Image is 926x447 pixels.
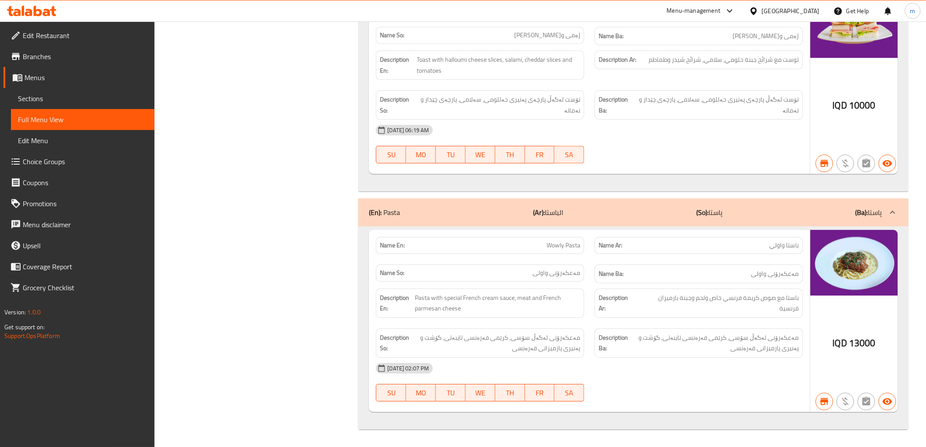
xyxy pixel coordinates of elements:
a: Sections [11,88,154,109]
span: MO [410,387,432,399]
a: Branches [4,46,154,67]
strong: Description Ba: [599,332,628,354]
span: [DATE] 02:07 PM [384,364,432,373]
strong: Name Ba: [599,268,624,279]
span: FR [529,148,551,161]
button: SU [376,146,406,163]
span: مەعکەرۆنی واولی [533,268,580,278]
img: mmw_638788080920622763 [810,230,898,296]
span: باستا واولي [770,241,799,250]
a: Menu disclaimer [4,214,154,235]
span: Coupons [23,177,147,188]
b: (So): [696,206,709,219]
button: SA [554,384,584,401]
p: پاستا [856,207,882,218]
span: Edit Restaurant [23,30,147,41]
strong: Description So: [380,332,409,354]
a: Grocery Checklist [4,277,154,298]
span: TU [439,387,462,399]
span: Edit Menu [18,135,147,146]
span: [DATE] 06:19 AM [384,126,432,134]
button: TU [436,146,466,163]
strong: Name En: [380,241,405,250]
button: Purchased item [837,393,854,410]
span: Sections [18,93,147,104]
button: TU [436,384,466,401]
a: Upsell [4,235,154,256]
span: Full Menu View [18,114,147,125]
strong: Description En: [380,292,413,314]
strong: Name So: [380,268,404,278]
span: WE [469,148,492,161]
span: Grocery Checklist [23,282,147,293]
strong: Description Ar: [599,54,636,65]
span: WE [469,387,492,399]
button: Not has choices [858,393,875,410]
strong: Name So: [380,31,404,40]
div: (En): Pasta(Ar):الباستا(So):پاستا(Ba):پاستا [358,198,908,226]
button: MO [406,384,436,401]
span: Get support on: [4,321,45,333]
span: m [910,6,915,16]
strong: Name Ba: [599,31,624,42]
button: SU [376,384,406,401]
button: FR [525,146,555,163]
span: ژەمی و[PERSON_NAME] [733,31,799,42]
button: Available [879,393,896,410]
strong: Name Ar: [599,241,622,250]
strong: Description Ba: [599,94,635,116]
span: FR [529,387,551,399]
button: WE [466,146,495,163]
button: TH [495,384,525,401]
span: Promotions [23,198,147,209]
span: TU [439,148,462,161]
span: مەعکەرۆنی واولی [751,268,799,279]
span: تۆست لەگەڵ پارچەی پەنیری حەللومی، سەلامی، پارچەی چێدار و تەماتە [417,94,580,116]
span: 1.0.0 [27,306,41,318]
span: Branches [23,51,147,62]
button: TH [495,146,525,163]
a: Coupons [4,172,154,193]
span: SU [380,387,403,399]
span: مەعکەرۆنی لەگەڵ سۆسی, کرێمی فەرەنسی تایبەتی, گۆشت و پەنیری پارمیزانی فەرەنسی [630,332,799,354]
span: Upsell [23,240,147,251]
button: SA [554,146,584,163]
span: Version: [4,306,26,318]
span: Choice Groups [23,156,147,167]
button: Not has choices [858,155,875,172]
a: Promotions [4,193,154,214]
a: Edit Menu [11,130,154,151]
span: Toast with halloumi cheese slices, salami, cheddar slices and tomatoes [417,54,581,76]
p: Pasta [369,207,400,218]
span: IQD [833,97,847,114]
a: Edit Restaurant [4,25,154,46]
span: توست مع شرائح جبنة حلومي، سلامي، شرائح شيدر وطماطم [649,54,799,65]
span: مەعکەرۆنی لەگەڵ سۆسی, کرێمی فەرەنسی تایبەتی, گۆشت و پەنیری پارمیزانی فەرەنسی [411,332,580,354]
button: Branch specific item [816,393,833,410]
span: Wowly Pasta [547,241,580,250]
a: Support.OpsPlatform [4,330,60,341]
span: TH [499,387,522,399]
button: FR [525,384,555,401]
span: 13000 [849,334,876,352]
strong: Description Ar: [599,292,636,314]
strong: Description En: [380,54,415,76]
strong: Description So: [380,94,415,116]
div: [GEOGRAPHIC_DATA] [762,6,820,16]
a: Menus [4,67,154,88]
button: MO [406,146,436,163]
span: IQD [833,334,847,352]
p: الباستا [533,207,563,218]
a: Coverage Report [4,256,154,277]
span: SU [380,148,403,161]
span: TH [499,148,522,161]
span: SA [558,148,581,161]
span: Menu disclaimer [23,219,147,230]
button: WE [466,384,495,401]
button: Available [879,155,896,172]
span: باستا مع صوص كريمة فرنسي خاص ولحم وجبنة بارميزان فرنسية [638,292,799,314]
span: ژەمی و[PERSON_NAME] [514,31,580,40]
span: Coverage Report [23,261,147,272]
span: Menus [25,72,147,83]
a: Choice Groups [4,151,154,172]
